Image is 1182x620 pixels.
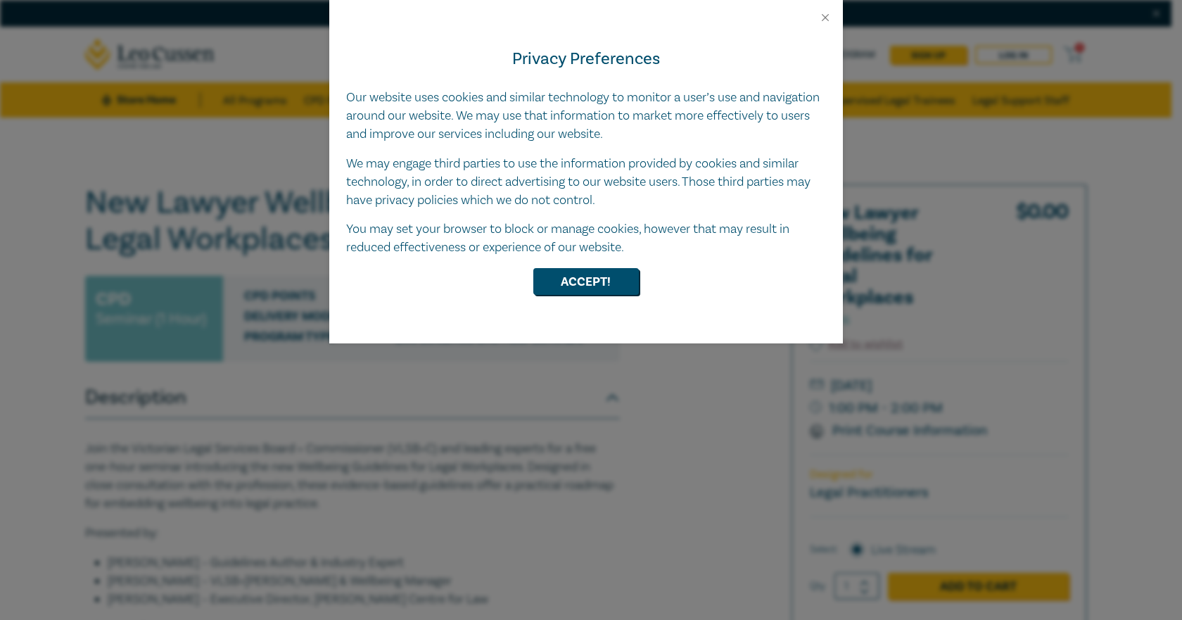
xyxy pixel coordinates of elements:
button: Accept! [533,268,639,295]
p: We may engage third parties to use the information provided by cookies and similar technology, in... [346,155,826,210]
p: Our website uses cookies and similar technology to monitor a user’s use and navigation around our... [346,89,826,144]
p: You may set your browser to block or manage cookies, however that may result in reduced effective... [346,220,826,257]
button: Close [819,11,832,24]
h4: Privacy Preferences [346,46,826,72]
